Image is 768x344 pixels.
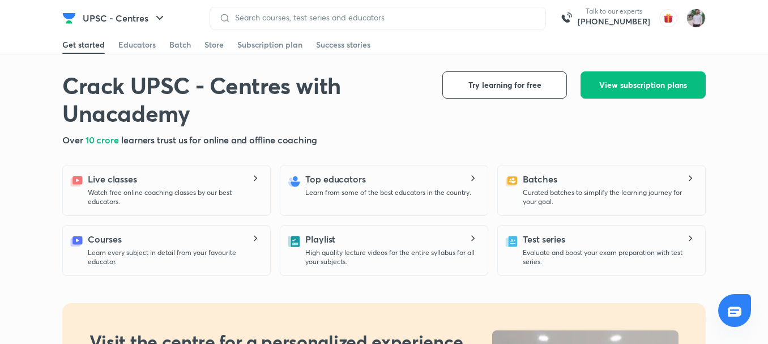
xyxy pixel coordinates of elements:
span: View subscription plans [599,79,687,91]
div: Get started [62,39,105,50]
a: Educators [118,36,156,54]
button: UPSC - Centres [76,7,173,29]
a: Success stories [316,36,370,54]
div: Store [204,39,224,50]
div: Batch [169,39,191,50]
p: Curated batches to simplify the learning journey for your goal. [523,188,696,206]
img: call-us [555,7,578,29]
p: Talk to our experts [578,7,650,16]
button: Try learning for free [442,71,567,99]
input: Search courses, test series and educators [231,13,536,22]
div: Success stories [316,39,370,50]
span: Try learning for free [468,79,541,91]
p: Watch free online coaching classes by our best educators. [88,188,261,206]
h5: Playlist [305,232,335,246]
img: Ambuj dubey [686,9,706,28]
h5: Courses [88,232,121,246]
a: [PHONE_NUMBER] [578,16,650,27]
a: Batch [169,36,191,54]
h5: Top educators [305,172,366,186]
span: 10 crore [86,134,121,146]
h5: Batches [523,172,557,186]
a: Get started [62,36,105,54]
img: avatar [659,9,677,27]
div: Educators [118,39,156,50]
a: Store [204,36,224,54]
div: Subscription plan [237,39,302,50]
a: Subscription plan [237,36,302,54]
h1: Crack UPSC - Centres with Unacademy [62,71,424,127]
p: Learn every subject in detail from your favourite educator. [88,248,261,266]
p: High quality lecture videos for the entire syllabus for all your subjects. [305,248,479,266]
p: Evaluate and boost your exam preparation with test series. [523,248,696,266]
h5: Test series [523,232,565,246]
img: Company Logo [62,11,76,25]
button: View subscription plans [581,71,706,99]
h5: Live classes [88,172,137,186]
span: Over [62,134,86,146]
span: learners trust us for online and offline coaching [121,134,317,146]
p: Learn from some of the best educators in the country. [305,188,471,197]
